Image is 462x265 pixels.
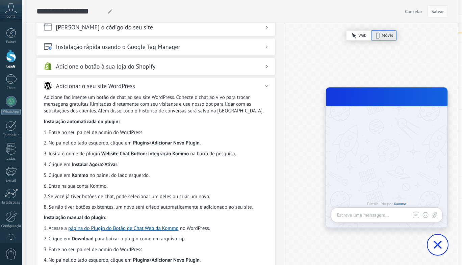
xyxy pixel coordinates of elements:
[431,9,444,14] span: Salvar
[44,257,267,264] li: No painel do lado esquerdo, clique em > .
[44,183,267,189] li: Entre na sua conta Kommo.
[44,172,267,179] li: Clique em no painel do lado esquerdo.
[1,133,21,137] div: Calendário
[428,5,447,18] button: Salvar
[44,236,267,242] li: Clique em para baixar o plugin como um arquivo zip.
[1,157,21,161] div: Listas
[1,40,21,45] div: Painel
[1,201,21,205] div: Estatísticas
[337,212,389,218] span: Escreva uma mensagem...
[402,6,425,17] button: Cancelar
[72,172,88,179] span: Kommo
[44,151,267,157] li: Insira o nome de plugin na barra de pesquisa.
[1,224,21,229] div: Configurações
[405,9,422,14] span: Cancelar
[382,32,393,39] span: Móvel
[44,129,267,136] li: Entre no seu painel de admin do WordPress.
[1,109,21,115] div: WhatsApp
[152,257,200,264] span: Adicionar Novo Plugin
[56,82,135,90] h2: Adicionar o seu site WordPress
[133,257,149,264] span: Plugins
[72,236,94,242] span: Download
[44,204,267,210] li: Se não tiver botões existentes, um novo será criado automaticamente e adicionado ao seu site.
[104,161,117,168] span: Ativar
[44,118,120,125] span: Instalação automatizada do plugin:
[56,23,153,31] h2: [PERSON_NAME] o código do seu site
[56,62,156,71] h2: Adicione o botão à sua loja do Shopify
[101,151,189,157] span: Website Chat Button: Integração Kommo
[152,140,200,147] span: Adicionar Novo Plugin
[133,140,149,147] span: Plugins
[394,202,406,207] span: Kommo
[367,202,406,207] span: Distribuído por
[44,161,267,168] li: Clique em > .
[6,15,16,19] span: Conta
[1,64,21,69] div: Leads
[358,32,366,39] span: Web
[44,193,267,200] li: Se você já tiver botões de chat, pode selecionar um deles ou criar um novo.
[56,43,180,51] h2: Instalação rápida usando o Google Tag Manager
[44,94,267,114] span: Adicione facilmente um botão de chat ao seu site WordPress. Conecte o chat ao vivo para trocar me...
[44,140,267,147] li: No painel do lado esquerdo, clique em > .
[72,161,102,168] span: Instalar Agora
[44,246,267,253] li: Entre no seu painel de admin do WordPress.
[44,214,106,221] span: Instalação manual do plugin:
[1,86,21,90] div: Chats
[44,225,267,232] li: Acesse a no WordPress.
[1,179,21,183] div: E-mail
[68,225,179,232] a: página do Plugin do Botão de Chat Web da Kommo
